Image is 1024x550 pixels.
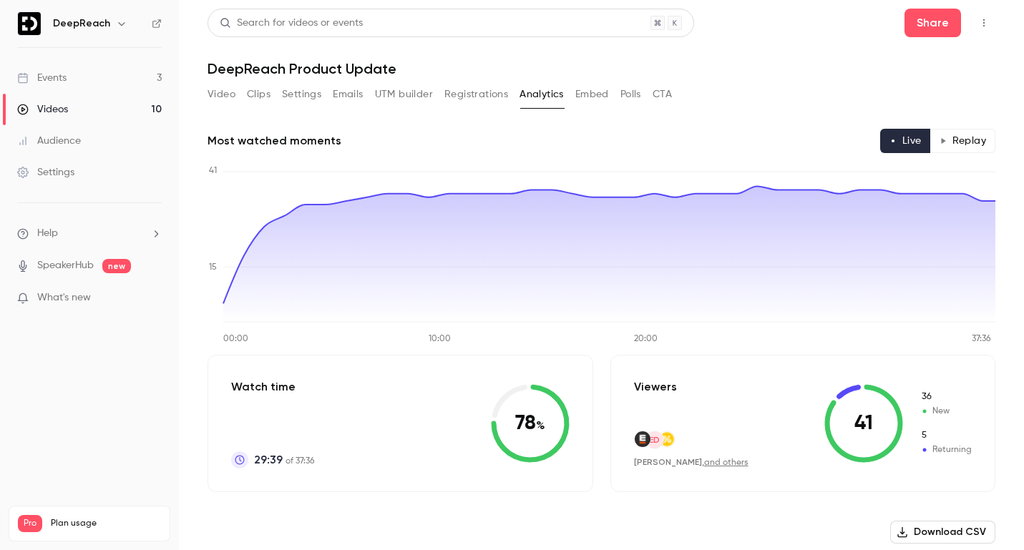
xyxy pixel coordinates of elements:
[208,60,995,77] h1: DeepReach Product Update
[53,16,110,31] h6: DeepReach
[880,129,931,153] button: Live
[920,443,972,456] span: Returning
[37,258,94,273] a: SpeakerHub
[231,378,314,396] p: Watch time
[634,456,749,468] div: ,
[17,71,67,85] div: Events
[659,431,675,447] img: promotons.com
[635,431,650,447] img: equativ.com
[254,451,283,468] span: 29:39
[920,429,972,442] span: Returning
[653,83,672,106] button: CTA
[634,335,658,343] tspan: 20:00
[520,83,564,106] button: Analytics
[254,451,314,468] p: of 37:36
[17,134,81,148] div: Audience
[890,521,995,544] button: Download CSV
[102,259,131,273] span: new
[444,83,508,106] button: Registrations
[429,335,451,343] tspan: 10:00
[972,335,991,343] tspan: 37:36
[634,457,702,467] span: [PERSON_NAME]
[333,83,363,106] button: Emails
[920,405,972,418] span: New
[620,83,641,106] button: Polls
[247,83,270,106] button: Clips
[920,391,972,403] span: New
[282,83,321,106] button: Settings
[972,11,995,34] button: Top Bar Actions
[37,290,91,305] span: What's new
[209,167,217,175] tspan: 41
[904,9,961,37] button: Share
[37,226,58,241] span: Help
[17,226,162,241] li: help-dropdown-opener
[375,83,433,106] button: UTM builder
[18,515,42,532] span: Pro
[930,129,995,153] button: Replay
[649,433,660,446] span: ED
[223,335,248,343] tspan: 00:00
[17,165,74,180] div: Settings
[18,12,41,35] img: DeepReach
[634,378,677,396] p: Viewers
[208,83,235,106] button: Video
[17,102,68,117] div: Videos
[575,83,609,106] button: Embed
[220,16,363,31] div: Search for videos or events
[51,518,161,529] span: Plan usage
[208,132,341,149] h2: Most watched moments
[209,263,217,272] tspan: 15
[704,458,749,467] a: and others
